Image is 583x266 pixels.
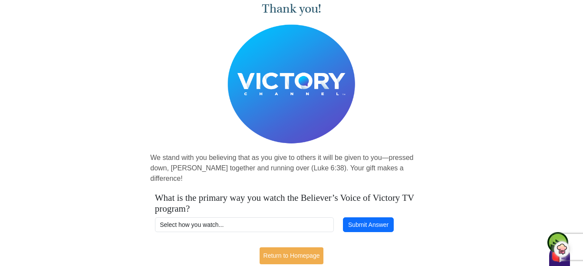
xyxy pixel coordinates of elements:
[150,2,433,16] h1: Thank you!
[227,24,356,144] img: Believer's Voice of Victory Network
[150,153,433,184] p: We stand with you believing that as you give to others it will be given to you—pressed down, [PER...
[260,247,324,264] a: Return to Homepage
[343,217,393,232] button: Submit Answer
[155,193,428,214] h4: What is the primary way you watch the Believer’s Voice of Victory TV program?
